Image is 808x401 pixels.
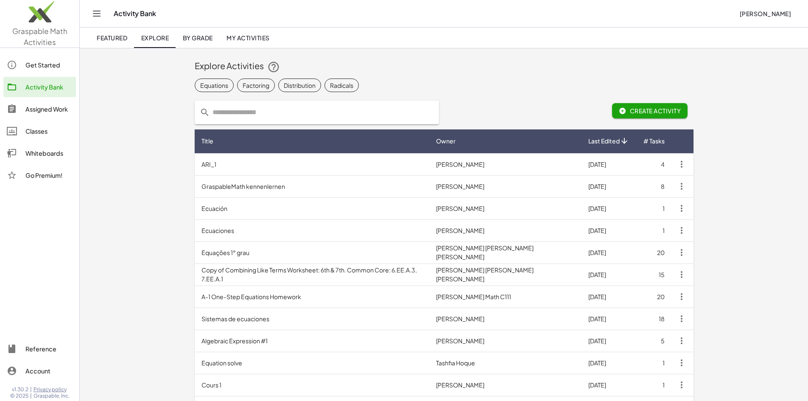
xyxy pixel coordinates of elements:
[429,352,581,374] td: Tashfia Hoque
[429,241,581,264] td: [PERSON_NAME] [PERSON_NAME] [PERSON_NAME]
[25,148,73,158] div: Whiteboards
[30,393,32,399] span: |
[25,82,73,92] div: Activity Bank
[739,10,791,17] span: [PERSON_NAME]
[582,352,636,374] td: [DATE]
[25,344,73,354] div: Reference
[195,175,430,197] td: GraspableMath kennenlernen
[195,241,430,264] td: Equações 1° grau
[3,121,76,141] a: Classes
[97,34,127,42] span: Featured
[25,170,73,180] div: Go Premium!
[10,393,28,399] span: © 2025
[3,339,76,359] a: Reference
[284,81,316,90] div: Distribution
[195,264,430,286] td: Copy of Combining Like Terms Worksheet: 6th & 7th. Common Core: 6.EE.A.3, 7.EE.A.1
[25,104,73,114] div: Assigned Work
[619,107,681,115] span: Create Activity
[429,197,581,219] td: [PERSON_NAME]
[429,330,581,352] td: [PERSON_NAME]
[25,126,73,136] div: Classes
[195,308,430,330] td: Sistemas de ecuaciones
[582,197,636,219] td: [DATE]
[636,219,671,241] td: 1
[195,153,430,175] td: ARI_1
[330,81,353,90] div: Radicals
[429,374,581,396] td: [PERSON_NAME]
[429,219,581,241] td: [PERSON_NAME]
[636,175,671,197] td: 8
[30,386,32,393] span: |
[195,60,693,73] div: Explore Activities
[429,175,581,197] td: [PERSON_NAME]
[195,352,430,374] td: Equation solve
[429,286,581,308] td: [PERSON_NAME] Math C111
[34,393,70,399] span: Graspable, Inc.
[582,308,636,330] td: [DATE]
[636,308,671,330] td: 18
[582,374,636,396] td: [DATE]
[582,264,636,286] td: [DATE]
[34,386,70,393] a: Privacy policy
[733,6,798,21] button: [PERSON_NAME]
[3,77,76,97] a: Activity Bank
[582,286,636,308] td: [DATE]
[429,264,581,286] td: [PERSON_NAME] [PERSON_NAME] [PERSON_NAME]
[195,219,430,241] td: Ecuaciones
[201,137,213,146] span: Title
[195,330,430,352] td: Algebraic Expression #1
[200,81,228,90] div: Equations
[90,7,103,20] button: Toggle navigation
[582,219,636,241] td: [DATE]
[3,143,76,163] a: Whiteboards
[3,99,76,119] a: Assigned Work
[636,153,671,175] td: 4
[636,197,671,219] td: 1
[582,241,636,264] td: [DATE]
[25,366,73,376] div: Account
[588,137,620,146] span: Last Edited
[226,34,270,42] span: My Activities
[195,374,430,396] td: Cours 1
[195,197,430,219] td: Ecuación
[141,34,169,42] span: Explore
[25,60,73,70] div: Get Started
[436,137,456,146] span: Owner
[643,137,665,146] span: # Tasks
[636,241,671,264] td: 20
[3,361,76,381] a: Account
[636,330,671,352] td: 5
[243,81,269,90] div: Factoring
[182,34,212,42] span: By Grade
[3,55,76,75] a: Get Started
[12,26,67,47] span: Graspable Math Activities
[612,103,688,118] button: Create Activity
[582,330,636,352] td: [DATE]
[582,153,636,175] td: [DATE]
[429,153,581,175] td: [PERSON_NAME]
[582,175,636,197] td: [DATE]
[636,374,671,396] td: 1
[636,264,671,286] td: 15
[12,386,28,393] span: v1.30.2
[636,286,671,308] td: 20
[636,352,671,374] td: 1
[200,107,210,118] i: prepended action
[195,286,430,308] td: A-1 One-Step Equations Homework
[429,308,581,330] td: [PERSON_NAME]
